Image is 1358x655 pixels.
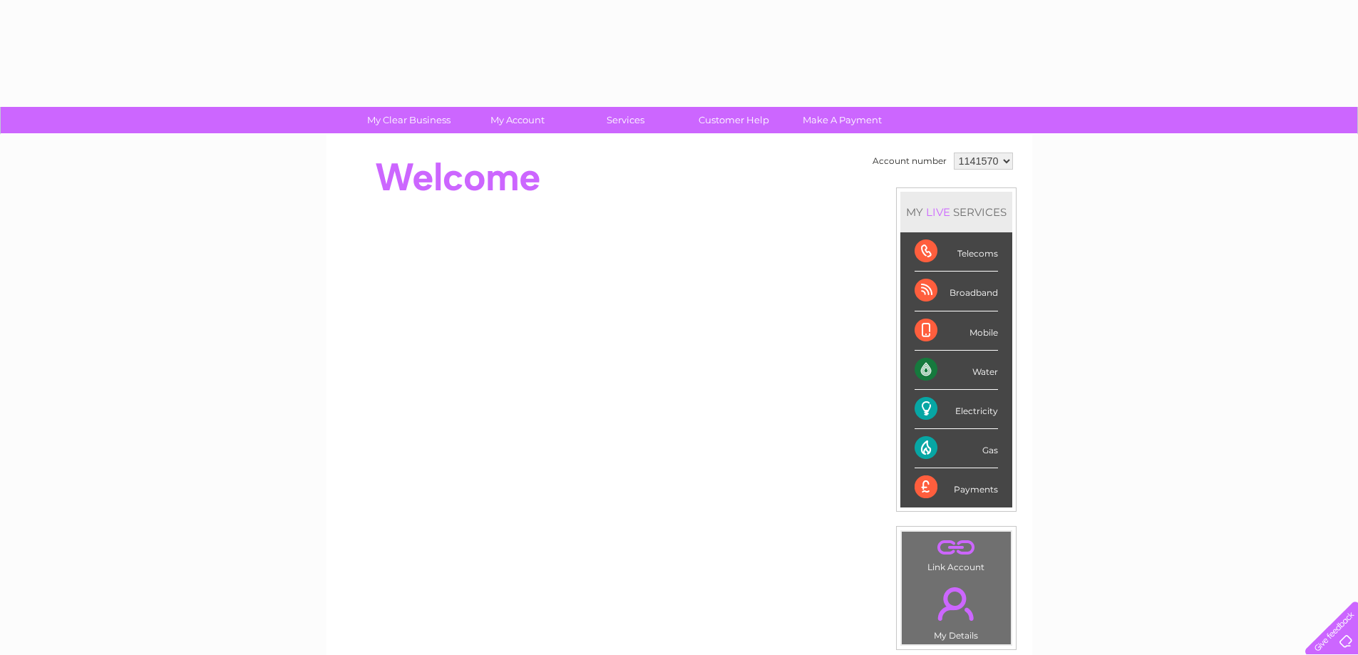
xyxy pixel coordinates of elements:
div: Telecoms [915,232,998,272]
a: Make A Payment [783,107,901,133]
div: Electricity [915,390,998,429]
td: My Details [901,575,1012,645]
div: Broadband [915,272,998,311]
a: . [905,535,1007,560]
div: Payments [915,468,998,507]
a: My Account [458,107,576,133]
div: LIVE [923,205,953,219]
a: Services [567,107,684,133]
div: Water [915,351,998,390]
a: . [905,579,1007,629]
a: My Clear Business [350,107,468,133]
td: Account number [869,149,950,173]
div: MY SERVICES [900,192,1012,232]
a: Customer Help [675,107,793,133]
div: Gas [915,429,998,468]
td: Link Account [901,531,1012,576]
div: Mobile [915,311,998,351]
